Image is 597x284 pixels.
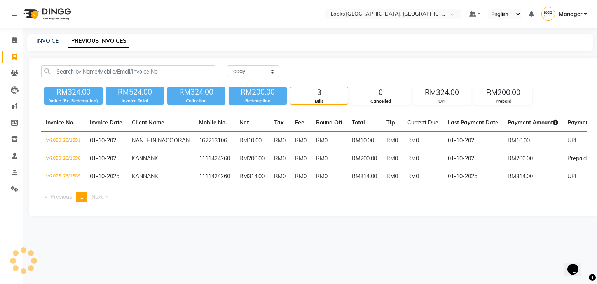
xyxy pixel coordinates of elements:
[235,132,269,150] td: RM10.00
[44,87,103,98] div: RM324.00
[41,65,215,77] input: Search by Name/Mobile/Email/Invoice No
[235,168,269,186] td: RM314.00
[229,98,287,104] div: Redemption
[403,150,443,168] td: RM0
[132,119,164,126] span: Client Name
[90,173,119,180] span: 01-10-2025
[403,132,443,150] td: RM0
[90,137,119,144] span: 01-10-2025
[567,173,576,180] span: UPI
[41,150,85,168] td: V/2025-26/1590
[443,168,503,186] td: 01-10-2025
[41,132,85,150] td: V/2025-26/1591
[290,168,311,186] td: RM0
[235,150,269,168] td: RM200.00
[503,132,563,150] td: RM10.00
[68,34,129,48] a: PREVIOUS INVOICES
[503,168,563,186] td: RM314.00
[352,119,365,126] span: Total
[559,10,582,18] span: Manager
[347,150,382,168] td: RM200.00
[155,173,158,180] span: K
[80,193,83,200] span: 1
[352,87,409,98] div: 0
[106,87,164,98] div: RM524.00
[347,132,382,150] td: RM10.00
[403,168,443,186] td: RM0
[44,98,103,104] div: Value (Ex. Redemption)
[413,87,471,98] div: RM324.00
[311,132,347,150] td: RM0
[541,7,555,21] img: Manager
[347,168,382,186] td: RM314.00
[290,150,311,168] td: RM0
[269,168,290,186] td: RM0
[382,132,403,150] td: RM0
[503,150,563,168] td: RM200.00
[386,119,395,126] span: Tip
[194,168,235,186] td: 1111424260
[158,137,190,144] span: NAGOORAN
[475,87,532,98] div: RM200.00
[448,119,498,126] span: Last Payment Date
[239,119,249,126] span: Net
[311,150,347,168] td: RM0
[295,119,304,126] span: Fee
[20,3,73,25] img: logo
[37,37,59,44] a: INVOICE
[106,98,164,104] div: Invoice Total
[167,98,225,104] div: Collection
[311,168,347,186] td: RM0
[132,155,155,162] span: KANNAN
[269,132,290,150] td: RM0
[269,150,290,168] td: RM0
[51,193,72,200] span: Previous
[316,119,342,126] span: Round Off
[194,150,235,168] td: 1111424260
[132,173,155,180] span: KANNAN
[91,193,103,200] span: Next
[352,98,409,105] div: Cancelled
[567,137,576,144] span: UPI
[229,87,287,98] div: RM200.00
[194,132,235,150] td: 162213106
[155,155,158,162] span: K
[290,87,348,98] div: 3
[290,98,348,105] div: Bills
[167,87,225,98] div: RM324.00
[567,155,587,162] span: Prepaid
[41,192,587,202] nav: Pagination
[132,137,158,144] span: NANTHINI
[382,150,403,168] td: RM0
[290,132,311,150] td: RM0
[407,119,438,126] span: Current Due
[90,119,122,126] span: Invoice Date
[443,150,503,168] td: 01-10-2025
[199,119,227,126] span: Mobile No.
[41,168,85,186] td: V/2025-26/1589
[46,119,75,126] span: Invoice No.
[508,119,558,126] span: Payment Amount
[382,168,403,186] td: RM0
[413,98,471,105] div: UPI
[443,132,503,150] td: 01-10-2025
[564,253,589,276] iframe: chat widget
[90,155,119,162] span: 01-10-2025
[274,119,284,126] span: Tax
[475,98,532,105] div: Prepaid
